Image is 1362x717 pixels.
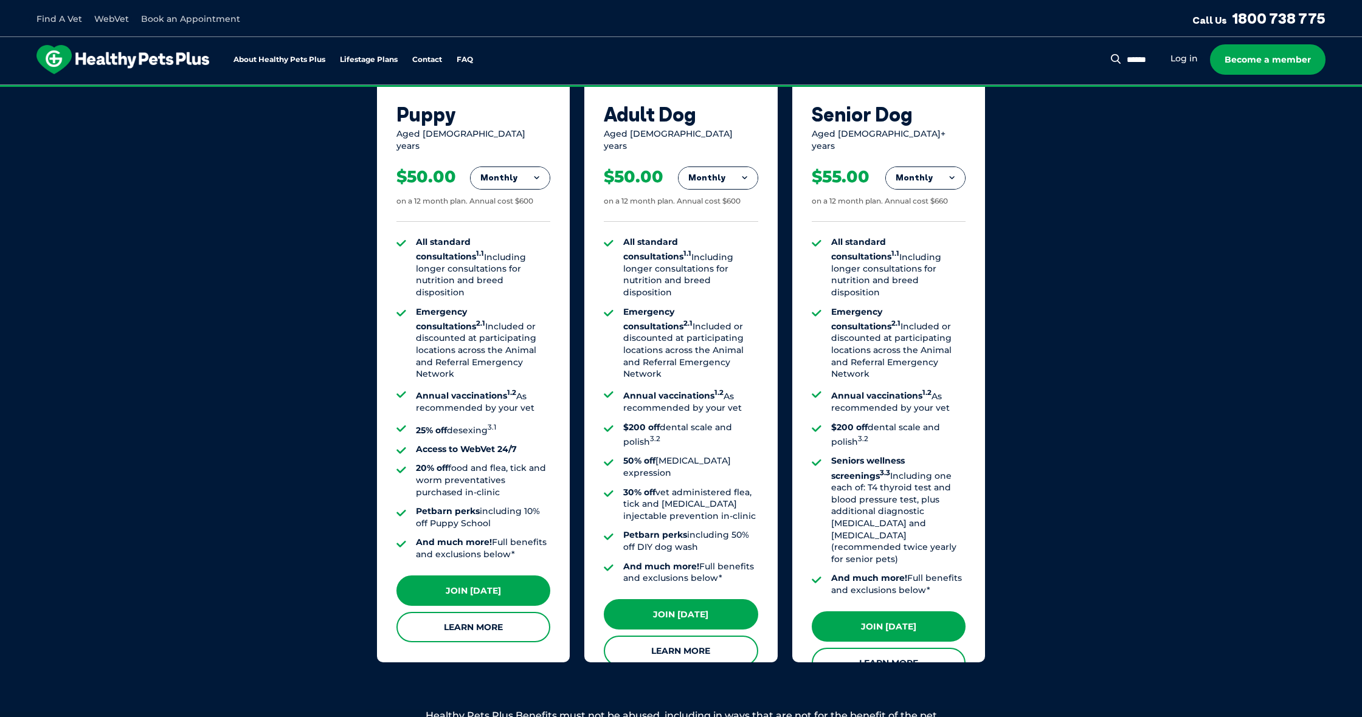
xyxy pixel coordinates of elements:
[416,537,492,547] strong: And much more!
[416,444,517,455] strong: Access to WebVet 24/7
[831,388,966,414] li: As recommended by your vet
[831,422,966,448] li: dental scale and polish
[831,572,966,596] li: Full benefits and exclusions below*
[831,455,966,565] li: Including one each of: T4 thyroid test and blood pressure test, plus additional diagnostic [MEDIC...
[416,236,484,262] strong: All standard consultations
[416,506,550,529] li: including 10% off Puppy School
[623,487,655,498] strong: 30% off
[812,166,869,187] div: $55.00
[36,45,209,74] img: hpp-logo
[623,529,687,540] strong: Petbarn perks
[812,103,966,126] div: Senior Dog
[340,56,398,64] a: Lifestage Plans
[94,13,129,24] a: WebVet
[812,196,948,207] div: on a 12 month plan. Annual cost $660
[416,236,550,299] li: Including longer consultations for nutrition and breed disposition
[880,468,890,477] sup: 3.3
[396,103,550,126] div: Puppy
[623,561,758,585] li: Full benefits and exclusions below*
[412,56,442,64] a: Contact
[812,611,966,642] a: Join [DATE]
[623,529,758,553] li: including 50% off DIY dog wash
[396,128,550,152] div: Aged [DEMOGRAPHIC_DATA] years
[891,319,901,328] sup: 2.1
[416,306,485,332] strong: Emergency consultations
[623,422,758,448] li: dental scale and polish
[623,388,758,414] li: As recommended by your vet
[1210,44,1326,75] a: Become a member
[831,455,905,481] strong: Seniors wellness screenings
[476,250,484,258] sup: 1.1
[623,306,693,332] strong: Emergency consultations
[416,424,447,435] strong: 25% off
[457,56,473,64] a: FAQ
[831,306,901,332] strong: Emergency consultations
[416,462,550,498] li: food and flea, tick and worm preventatives purchased in-clinic
[36,13,82,24] a: Find A Vet
[604,128,758,152] div: Aged [DEMOGRAPHIC_DATA] years
[604,599,758,630] a: Join [DATE]
[831,390,932,401] strong: Annual vaccinations
[471,167,550,189] button: Monthly
[812,128,966,152] div: Aged [DEMOGRAPHIC_DATA]+ years
[891,250,899,258] sup: 1.1
[454,85,908,96] span: Proactive, preventative wellness program designed to keep your pet healthier and happier for longer
[714,389,724,397] sup: 1.2
[623,455,655,466] strong: 50% off
[1192,14,1227,26] span: Call Us
[679,167,758,189] button: Monthly
[1192,9,1326,27] a: Call Us1800 738 775
[416,306,550,380] li: Included or discounted at participating locations across the Animal and Referral Emergency Network
[416,388,550,414] li: As recommended by your vet
[683,319,693,328] sup: 2.1
[416,422,550,436] li: desexing
[650,434,660,443] sup: 3.2
[623,422,660,433] strong: $200 off
[831,236,966,299] li: Including longer consultations for nutrition and breed disposition
[604,636,758,666] a: Learn More
[623,487,758,523] li: vet administered flea, tick and [MEDICAL_DATA] injectable prevention in-clinic
[623,455,758,479] li: [MEDICAL_DATA] expression
[1170,53,1198,64] a: Log in
[488,423,496,431] sup: 3.1
[416,506,480,516] strong: Petbarn perks
[604,196,741,207] div: on a 12 month plan. Annual cost $600
[1108,53,1124,65] button: Search
[396,166,456,187] div: $50.00
[416,390,516,401] strong: Annual vaccinations
[604,166,663,187] div: $50.00
[922,389,932,397] sup: 1.2
[858,434,868,443] sup: 3.2
[416,462,448,473] strong: 20% off
[507,389,516,397] sup: 1.2
[623,236,691,262] strong: All standard consultations
[604,103,758,126] div: Adult Dog
[396,612,550,642] a: Learn More
[416,537,550,560] li: Full benefits and exclusions below*
[683,250,691,258] sup: 1.1
[886,167,965,189] button: Monthly
[233,56,325,64] a: About Healthy Pets Plus
[623,561,699,572] strong: And much more!
[812,648,966,678] a: Learn More
[623,236,758,299] li: Including longer consultations for nutrition and breed disposition
[623,390,724,401] strong: Annual vaccinations
[831,306,966,380] li: Included or discounted at participating locations across the Animal and Referral Emergency Network
[831,422,868,433] strong: $200 off
[831,572,907,583] strong: And much more!
[396,196,533,207] div: on a 12 month plan. Annual cost $600
[396,575,550,606] a: Join [DATE]
[141,13,240,24] a: Book an Appointment
[476,319,485,328] sup: 2.1
[831,236,899,262] strong: All standard consultations
[623,306,758,380] li: Included or discounted at participating locations across the Animal and Referral Emergency Network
